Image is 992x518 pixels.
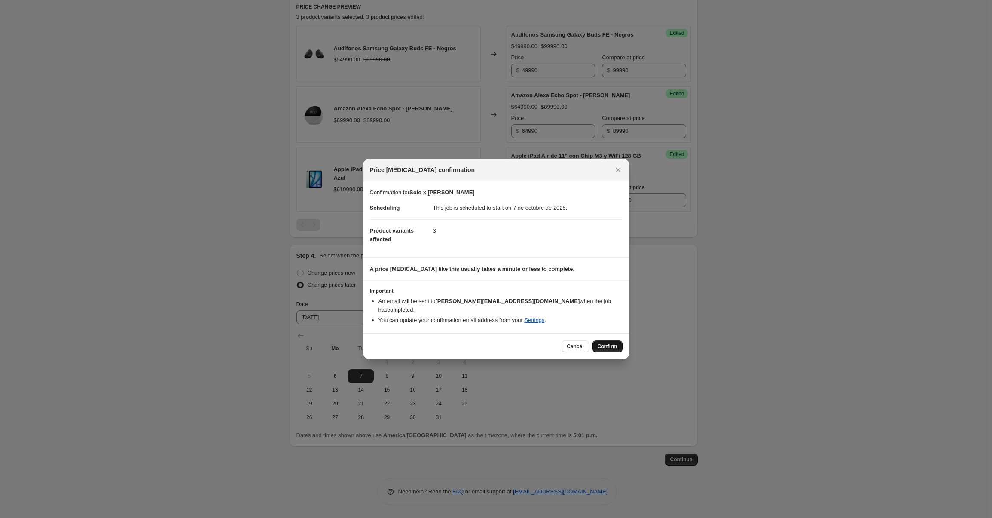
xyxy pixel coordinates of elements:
button: Cancel [562,340,589,352]
b: [PERSON_NAME][EMAIL_ADDRESS][DOMAIN_NAME] [435,298,580,304]
a: Settings [524,317,544,323]
button: Close [612,164,624,176]
button: Confirm [592,340,623,352]
span: Confirm [598,343,617,350]
b: Solo x [PERSON_NAME] [409,189,475,196]
li: An email will be sent to when the job has completed . [378,297,623,314]
span: Scheduling [370,205,400,211]
span: Product variants affected [370,227,414,242]
dd: 3 [433,219,623,242]
span: Price [MEDICAL_DATA] confirmation [370,166,475,174]
span: Cancel [567,343,583,350]
p: Confirmation for [370,188,623,197]
dd: This job is scheduled to start on 7 de octubre de 2025. [433,197,623,219]
h3: Important [370,288,623,294]
b: A price [MEDICAL_DATA] like this usually takes a minute or less to complete. [370,266,575,272]
li: You can update your confirmation email address from your . [378,316,623,325]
